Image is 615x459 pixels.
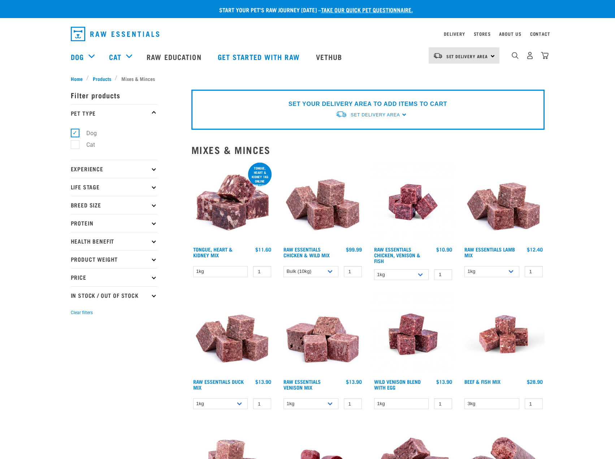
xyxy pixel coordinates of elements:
a: Cat [109,51,121,62]
div: $12.40 [527,246,543,252]
nav: breadcrumbs [71,75,545,82]
a: Vethub [309,42,351,71]
p: Protein [71,214,157,232]
button: Clear filters [71,309,93,316]
label: Cat [75,140,98,149]
a: Raw Essentials Duck Mix [193,380,244,389]
img: ?1041 RE Lamb Mix 01 [191,293,273,375]
div: $13.90 [255,379,271,385]
input: 1 [434,398,452,409]
p: SET YOUR DELIVERY AREA TO ADD ITEMS TO CART [289,100,447,108]
h2: Mixes & Minces [191,144,545,155]
span: Set Delivery Area [351,112,400,117]
div: Tongue, Heart & Kidney 1kg online special! [248,163,272,191]
span: Products [93,75,111,82]
a: Products [89,75,115,82]
img: home-icon@2x.png [541,52,549,59]
div: $28.90 [527,379,543,385]
a: Delivery [444,33,465,35]
p: Experience [71,160,157,178]
a: Raw Essentials Lamb Mix [464,248,515,256]
a: About Us [499,33,521,35]
div: $13.90 [436,379,452,385]
span: Set Delivery Area [446,55,488,57]
a: Get started with Raw [211,42,309,71]
p: Product Weight [71,250,157,268]
a: Tongue, Heart & Kidney Mix [193,248,233,256]
input: 1 [253,266,271,277]
img: home-icon-1@2x.png [512,52,519,59]
input: 1 [344,398,362,409]
div: $10.90 [436,246,452,252]
p: Filter products [71,86,157,104]
img: 1113 RE Venison Mix 01 [282,293,364,375]
input: 1 [525,398,543,409]
p: Life Stage [71,178,157,196]
a: Dog [71,51,84,62]
img: Venison Egg 1616 [372,293,454,375]
img: van-moving.png [335,111,347,118]
div: $11.60 [255,246,271,252]
a: Beef & Fish Mix [464,380,501,383]
img: user.png [526,52,534,59]
input: 1 [344,266,362,277]
img: ?1041 RE Lamb Mix 01 [463,161,545,243]
a: Raw Essentials Chicken, Venison & Fish [374,248,420,262]
nav: dropdown navigation [65,24,550,44]
a: take our quick pet questionnaire. [321,8,413,11]
span: Home [71,75,83,82]
a: Stores [474,33,491,35]
label: Dog [75,129,100,138]
div: $99.99 [346,246,362,252]
img: van-moving.png [433,52,443,59]
p: Health Benefit [71,232,157,250]
img: Beef Mackerel 1 [463,293,545,375]
input: 1 [525,266,543,277]
a: Wild Venison Blend with Egg [374,380,421,389]
img: Raw Essentials Logo [71,27,159,41]
p: In Stock / Out Of Stock [71,286,157,304]
input: 1 [434,269,452,280]
a: Raw Essentials Venison Mix [283,380,321,389]
a: Raw Essentials Chicken & Wild Mix [283,248,330,256]
img: Pile Of Cubed Chicken Wild Meat Mix [282,161,364,243]
a: Raw Education [139,42,210,71]
p: Pet Type [71,104,157,122]
div: $13.90 [346,379,362,385]
img: 1167 Tongue Heart Kidney Mix 01 [191,161,273,243]
a: Contact [530,33,550,35]
p: Price [71,268,157,286]
p: Breed Size [71,196,157,214]
img: Chicken Venison mix 1655 [372,161,454,243]
input: 1 [253,398,271,409]
a: Home [71,75,87,82]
